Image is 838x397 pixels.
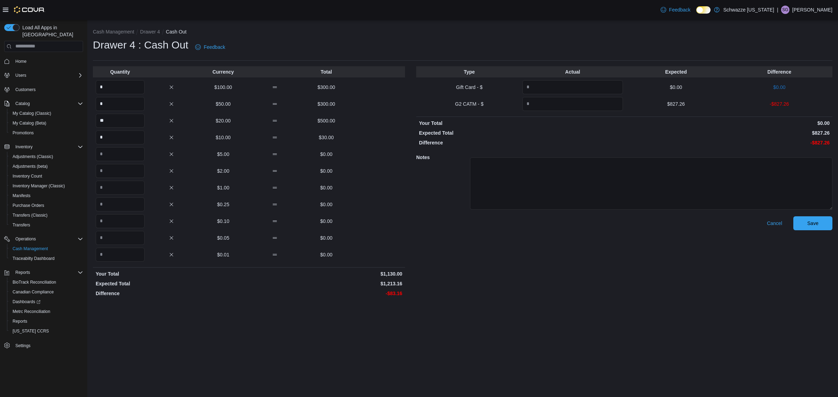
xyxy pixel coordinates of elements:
a: Reports [10,317,30,325]
p: -$83.16 [250,290,402,297]
p: $50.00 [199,100,248,107]
input: Quantity [96,147,145,161]
span: [US_STATE] CCRS [13,328,49,334]
span: Traceabilty Dashboard [10,254,83,263]
p: Total [302,68,351,75]
a: Adjustments (beta) [10,162,51,171]
button: Transfers (Classic) [7,210,86,220]
span: Transfers (Classic) [13,212,47,218]
button: Promotions [7,128,86,138]
a: BioTrack Reconciliation [10,278,59,286]
input: Quantity [96,97,145,111]
a: Purchase Orders [10,201,47,210]
a: Manifests [10,192,33,200]
span: Adjustments (Classic) [13,154,53,159]
span: Reports [15,270,30,275]
button: Cash Management [93,29,134,35]
span: My Catalog (Classic) [10,109,83,118]
a: Inventory Manager (Classic) [10,182,68,190]
span: Purchase Orders [13,203,44,208]
p: $30.00 [302,134,351,141]
span: Inventory Count [13,173,42,179]
input: Quantity [96,114,145,128]
span: Operations [13,235,83,243]
button: Inventory Manager (Classic) [7,181,86,191]
nav: Complex example [4,53,83,369]
p: Expected Total [96,280,248,287]
span: Transfers [10,221,83,229]
p: Expected Total [419,129,623,136]
button: Reports [1,268,86,277]
button: Adjustments (beta) [7,162,86,171]
button: Reports [7,316,86,326]
span: Inventory Count [10,172,83,180]
p: -$827.26 [729,100,830,107]
button: Customers [1,84,86,95]
button: Users [13,71,29,80]
span: Inventory Manager (Classic) [10,182,83,190]
input: Quantity [96,164,145,178]
p: $0.00 [302,167,351,174]
a: Canadian Compliance [10,288,57,296]
input: Quantity [96,181,145,195]
p: [PERSON_NAME] [792,6,832,14]
span: My Catalog (Classic) [13,111,51,116]
span: Feedback [669,6,690,13]
p: $500.00 [302,117,351,124]
button: Inventory [1,142,86,152]
a: Feedback [658,3,693,17]
a: [US_STATE] CCRS [10,327,52,335]
span: Cancel [767,220,782,227]
input: Quantity [522,97,623,111]
span: Transfers [13,222,30,228]
span: Manifests [10,192,83,200]
p: $300.00 [302,100,351,107]
p: $300.00 [302,84,351,91]
p: Your Total [419,120,623,127]
p: G2 CATM - $ [419,100,520,107]
p: $1.00 [199,184,248,191]
p: $0.00 [626,84,726,91]
a: Adjustments (Classic) [10,152,56,161]
button: Save [793,216,832,230]
p: $827.26 [626,129,830,136]
span: Dashboards [13,299,41,305]
p: Difference [96,290,248,297]
a: Metrc Reconciliation [10,307,53,316]
p: Gift Card - $ [419,84,520,91]
button: Settings [1,340,86,350]
p: $0.00 [729,84,830,91]
span: Catalog [13,99,83,108]
span: Cash Management [10,245,83,253]
p: $20.00 [199,117,248,124]
span: Home [15,59,27,64]
p: $0.25 [199,201,248,208]
a: My Catalog (Beta) [10,119,49,127]
a: Feedback [192,40,228,54]
span: Adjustments (beta) [13,164,48,169]
button: Canadian Compliance [7,287,86,297]
span: Load All Apps in [GEOGRAPHIC_DATA] [20,24,83,38]
span: Settings [15,343,30,349]
input: Quantity [96,80,145,94]
p: $10.00 [199,134,248,141]
p: Your Total [96,270,248,277]
span: Purchase Orders [10,201,83,210]
span: Transfers (Classic) [10,211,83,219]
button: Operations [13,235,39,243]
p: $0.00 [302,151,351,158]
nav: An example of EuiBreadcrumbs [93,28,832,37]
button: Transfers [7,220,86,230]
span: Dashboards [10,298,83,306]
button: Metrc Reconciliation [7,307,86,316]
button: Inventory [13,143,35,151]
a: Dashboards [10,298,43,306]
span: Canadian Compliance [13,289,54,295]
span: Inventory Manager (Classic) [13,183,65,189]
a: Settings [13,342,33,350]
a: Dashboards [7,297,86,307]
span: BioTrack Reconciliation [13,279,56,285]
p: $0.00 [302,218,351,225]
span: Reports [13,268,83,277]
